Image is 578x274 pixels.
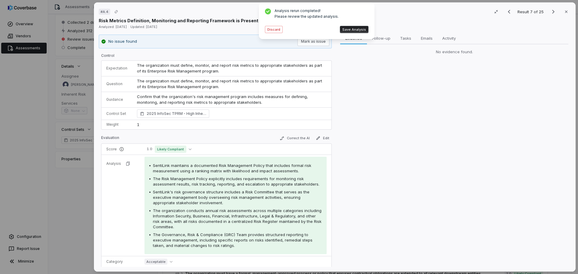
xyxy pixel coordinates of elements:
[137,94,327,106] p: Confirm that the organization's risk management program includes measures for defining, monitorin...
[313,134,332,142] button: Edit
[153,232,312,248] span: The Governance, Risk & Compliance (GRC) Team provides structured reporting to executive managemen...
[101,53,332,60] p: Control
[153,176,319,186] span: The Risk Management Policy explicitly includes requirements for monitoring risk assessment result...
[398,34,414,42] span: Tasks
[108,38,137,45] p: No issue found
[547,8,559,15] button: Next result
[99,17,258,24] p: Risk Metrics Definition, Monitoring and Reporting Framework is Present
[106,97,127,102] p: Guidance
[155,146,186,153] span: Likely Compliant
[144,259,167,265] span: Acceptable
[106,161,121,166] p: Analysis
[106,111,127,116] p: Control Set
[144,146,194,153] button: 1.0Likely Compliant
[137,122,139,127] span: 1
[265,26,283,33] button: Discard
[106,259,135,264] p: Category
[137,79,323,89] span: The organization must define, monitor, and report risk metrics to appropriate stakeholders as par...
[101,135,119,143] p: Evaluation
[517,8,545,15] p: Result 7 of 25
[418,34,435,42] span: Emails
[137,63,323,74] span: The organization must define, monitor, and report risk metrics to appropriate stakeholders as par...
[106,82,127,86] p: Question
[130,25,157,29] span: Updated: [DATE]
[370,34,393,42] span: Follow-up
[503,8,515,15] button: Previous result
[277,135,312,142] button: Correct the AI
[153,163,311,173] span: SentiLink maintains a documented Risk Management Policy that includes formal risk measurement usi...
[147,111,206,117] span: 2025 InfoSec TPRM - High Inherent Risk (TruSight Supported) Enterprise Risk Management
[101,9,108,14] span: # A.4
[275,8,339,13] span: Analysis rerun completed!
[275,14,339,19] span: Please review the updated analysis.
[111,6,122,17] button: Copy link
[106,66,127,71] p: Expectation
[99,25,127,29] span: Analyzed: [DATE]
[106,122,127,127] p: Weight
[440,34,458,42] span: Activity
[297,37,329,46] button: Mark as issue
[153,189,309,205] span: SentiLink's risk governance structure includes a Risk Committee that serves as the executive mana...
[340,26,368,33] button: Save Analysis
[153,208,322,229] span: The organization conducts annual risk assessments across multiple categories including Informatio...
[106,147,135,152] p: Score
[340,49,568,55] div: No evidence found.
